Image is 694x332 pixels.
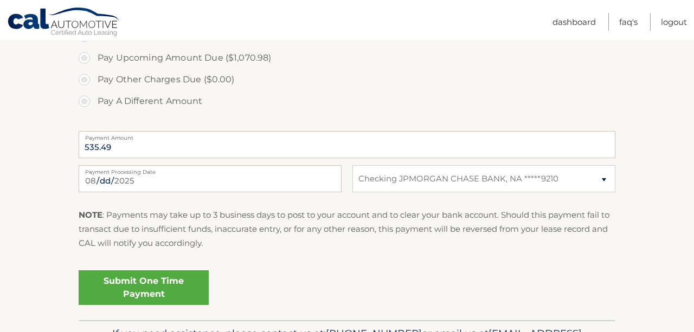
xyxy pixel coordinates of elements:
a: FAQ's [619,13,638,31]
a: Cal Automotive [7,7,121,38]
p: : Payments may take up to 3 business days to post to your account and to clear your bank account.... [79,208,615,251]
label: Payment Processing Date [79,165,342,174]
label: Pay Upcoming Amount Due ($1,070.98) [79,47,615,69]
a: Submit One Time Payment [79,270,209,305]
label: Pay A Different Amount [79,90,615,112]
label: Pay Other Charges Due ($0.00) [79,69,615,90]
input: Payment Amount [79,131,615,158]
a: Logout [661,13,687,31]
a: Dashboard [552,13,596,31]
label: Payment Amount [79,131,615,140]
input: Payment Date [79,165,342,192]
strong: NOTE [79,210,102,220]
